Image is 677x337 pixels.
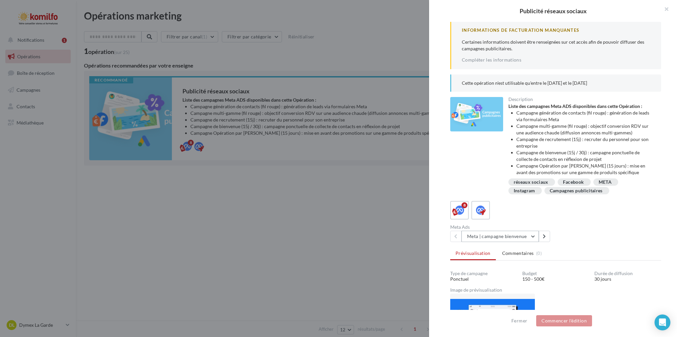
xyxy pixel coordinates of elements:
[462,57,521,63] a: Compléter les informations
[502,250,534,257] span: Commentaires
[536,315,592,326] button: Commencer l'édition
[440,8,666,14] div: Publicité réseaux sociaux
[461,202,467,208] div: 8
[550,188,603,193] div: Campagnes publicitaires
[461,231,539,242] button: Meta | campagne bienvenue
[509,317,530,325] button: Fermer
[594,271,661,276] div: Durée de diffusion
[514,188,535,193] div: Instagram
[522,276,589,282] div: 150 - 500€
[516,123,656,136] li: Campagne multi-gamme (fil rouge) : objectif conversion RDV sur une audience chaude (diffusion ann...
[514,180,548,185] div: réseaux sociaux
[522,271,589,276] div: Budget
[516,136,656,149] li: Campagne de recrutement (15j) : recruter du personnel pour son entreprise
[516,149,656,163] li: Campagne de bienvenue (15j / 30j) : campagne ponctuelle de collecte de contacts en réflexion de p...
[462,39,651,52] p: Certaines informations doivent être renseignées sur cet accès afin de pouvoir diffuser des campag...
[462,80,651,86] p: Cette opération n'est utilisable qu'entre le [DATE] et le [DATE]
[508,97,656,102] div: Description
[450,288,661,292] div: Image de prévisualisation
[655,314,670,330] div: Open Intercom Messenger
[450,271,517,276] div: Type de campagne
[450,276,517,282] div: Ponctuel
[563,180,584,185] div: Facebook
[536,251,542,256] span: (0)
[462,27,651,33] div: Informations de Facturation manquantes
[516,110,656,123] li: Campagne génération de contacts (fil rouge) : génération de leads via formulaires Meta
[516,163,656,176] li: Campagne Opération par [PERSON_NAME] (15 jours) : mise en avant des promotions sur une gamme de p...
[599,180,612,185] div: META
[508,103,642,109] strong: Liste des campagnes Meta ADS disponibles dans cette Opération :
[594,276,661,282] div: 30 jours
[450,225,553,229] div: Meta Ads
